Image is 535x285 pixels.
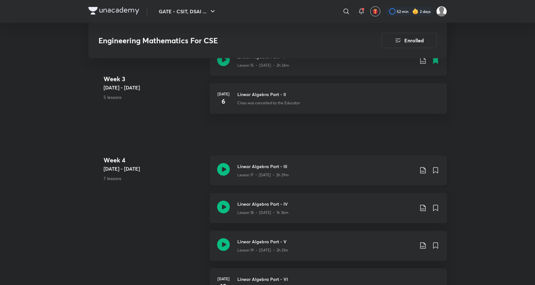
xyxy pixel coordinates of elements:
[88,7,139,15] img: Company Logo
[217,97,230,106] h4: 6
[237,63,289,68] p: Lesson 15 • [DATE] • 2h 24m
[237,210,288,215] p: Lesson 18 • [DATE] • 1h 36m
[372,9,378,14] img: avatar
[217,276,230,282] h6: [DATE]
[104,84,205,91] h5: [DATE] - [DATE]
[210,83,447,121] a: [DATE]6Linear Algebra Part - IIClass was cancelled by the Educator
[237,163,414,170] h3: Linear Algebra Part - III
[412,8,419,15] img: streak
[98,36,346,45] h3: Engineering Mathematics For CSE
[104,165,205,173] h5: [DATE] - [DATE]
[104,155,205,165] h4: Week 4
[104,94,205,100] p: 5 lessons
[237,276,439,282] h3: Linear Algebra Part - VI
[210,193,447,231] a: Linear Algebra Part - IVLesson 18 • [DATE] • 1h 36m
[88,7,139,16] a: Company Logo
[237,91,439,98] h3: Linear Algebra Part - II
[104,74,205,84] h4: Week 3
[217,91,230,97] h6: [DATE]
[237,201,414,207] h3: Linear Algebra Part - IV
[370,6,380,16] button: avatar
[210,46,447,83] a: Linear Algebra Part - ILesson 15 • [DATE] • 2h 24m
[104,175,205,182] p: 7 lessons
[155,5,220,18] button: GATE - CSIT, DSAI ...
[436,6,447,17] img: Mayank Prakash
[381,33,437,48] button: Enrolled
[237,172,289,178] p: Lesson 17 • [DATE] • 2h 29m
[237,247,288,253] p: Lesson 19 • [DATE] • 2h 21m
[210,155,447,193] a: Linear Algebra Part - IIILesson 17 • [DATE] • 2h 29m
[210,231,447,268] a: Linear Algebra Part - VLesson 19 • [DATE] • 2h 21m
[237,100,300,106] p: Class was cancelled by the Educator
[237,238,414,245] h3: Linear Algebra Part - V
